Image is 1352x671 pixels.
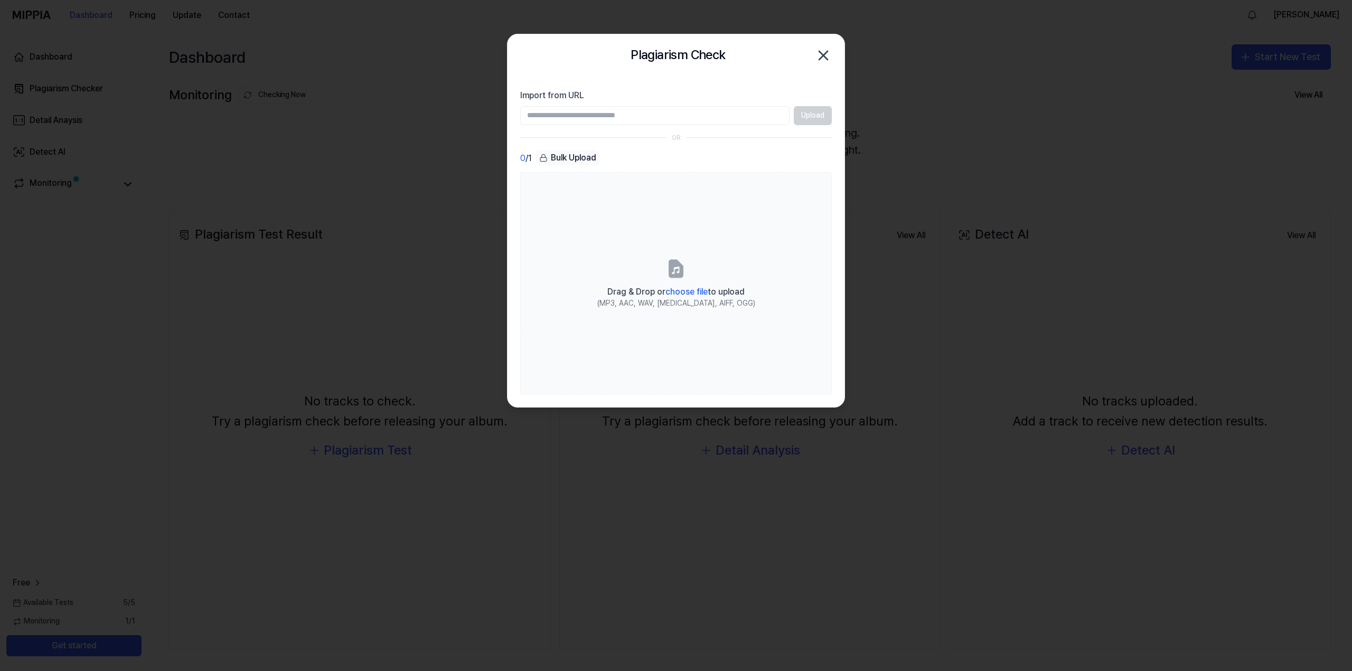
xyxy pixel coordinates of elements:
span: 0 [520,152,525,165]
label: Import from URL [520,89,832,102]
div: (MP3, AAC, WAV, [MEDICAL_DATA], AIFF, OGG) [597,298,755,309]
span: choose file [665,287,708,297]
div: Bulk Upload [536,150,599,165]
button: Bulk Upload [536,150,599,166]
span: Drag & Drop or to upload [607,287,745,297]
div: / 1 [520,150,532,166]
h2: Plagiarism Check [631,45,725,65]
div: OR [672,134,681,143]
